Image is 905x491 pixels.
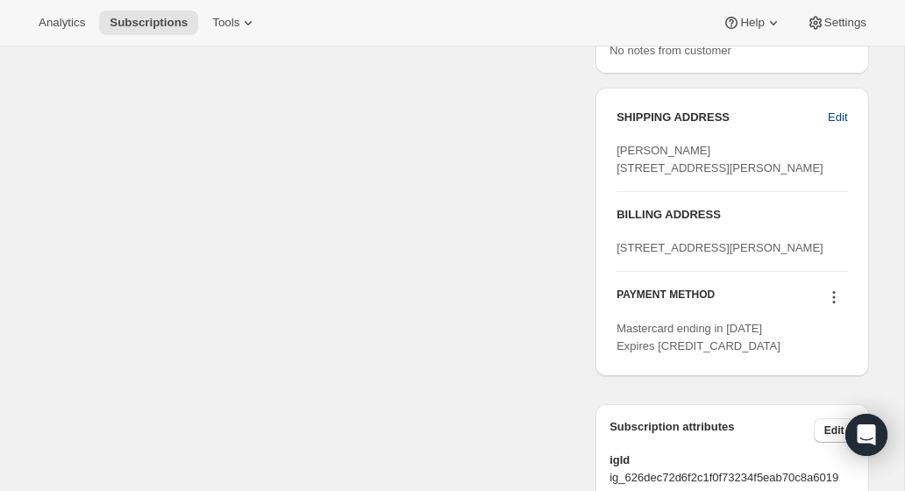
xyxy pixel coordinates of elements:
span: Tools [212,16,239,30]
span: ig_626dec72d6f2c1f0f73234f5eab70c8a6019 [609,469,854,487]
span: igId [609,452,854,469]
span: Edit [828,109,847,126]
span: Settings [824,16,866,30]
button: Settings [796,11,877,35]
h3: BILLING ADDRESS [616,206,847,224]
span: Subscriptions [110,16,188,30]
span: Edit [824,423,844,438]
span: No notes from customer [609,44,731,57]
button: Tools [202,11,267,35]
button: Edit [817,103,858,132]
button: Subscriptions [99,11,198,35]
button: Help [712,11,792,35]
span: [PERSON_NAME] [STREET_ADDRESS][PERSON_NAME] [616,144,823,174]
span: [STREET_ADDRESS][PERSON_NAME] [616,241,823,254]
span: Help [740,16,764,30]
h3: SHIPPING ADDRESS [616,109,828,126]
span: Mastercard ending in [DATE] Expires [CREDIT_CARD_DATA] [616,322,780,352]
button: Edit [814,418,855,443]
h3: PAYMENT METHOD [616,288,715,311]
button: Analytics [28,11,96,35]
div: Open Intercom Messenger [845,414,887,456]
h3: Subscription attributes [609,418,814,443]
span: Analytics [39,16,85,30]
